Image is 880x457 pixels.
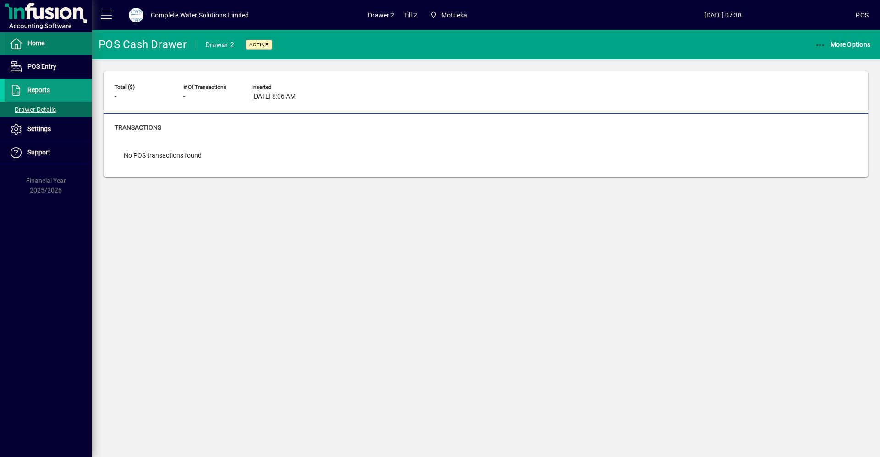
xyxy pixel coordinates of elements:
span: [DATE] 07:38 [590,8,856,22]
span: POS Entry [27,63,56,70]
span: More Options [815,41,871,48]
span: Settings [27,125,51,132]
button: Profile [121,7,151,23]
a: Drawer Details [5,102,92,117]
span: Till 2 [404,8,417,22]
span: Motueka [441,8,467,22]
div: POS [856,8,869,22]
span: Inserted [252,84,307,90]
div: No POS transactions found [115,142,211,170]
span: Active [249,42,269,48]
span: Drawer Details [9,106,56,113]
span: Home [27,39,44,47]
div: POS Cash Drawer [99,37,187,52]
div: Complete Water Solutions Limited [151,8,249,22]
span: Support [27,149,50,156]
span: Transactions [115,124,161,131]
span: - [183,93,185,100]
span: Total ($) [115,84,170,90]
span: Reports [27,86,50,94]
div: Drawer 2 [205,38,234,52]
span: Drawer 2 [368,8,394,22]
button: More Options [813,36,873,53]
a: Settings [5,118,92,141]
a: Home [5,32,92,55]
a: Support [5,141,92,164]
span: [DATE] 8:06 AM [252,93,296,100]
a: POS Entry [5,55,92,78]
span: - [115,93,116,100]
span: Motueka [426,7,471,23]
span: # of Transactions [183,84,238,90]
